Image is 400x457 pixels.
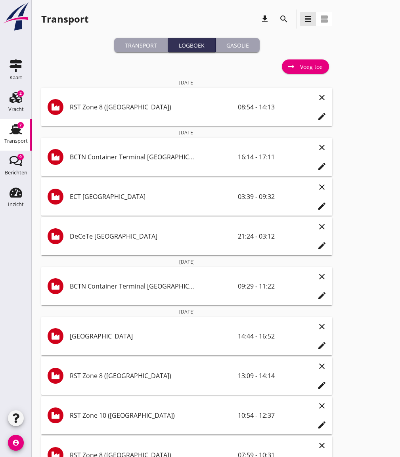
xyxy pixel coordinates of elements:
span: DeCeTe [GEOGRAPHIC_DATA] [70,231,157,241]
div: Vracht [8,107,24,112]
span: BCTN Container Terminal [GEOGRAPHIC_DATA] [70,152,195,162]
div: Logboek [171,41,212,50]
div: Inzicht [8,202,24,207]
i: edit [317,241,327,250]
div: 21:24 - 03:12 [238,227,275,246]
i: view_headline [303,14,313,24]
i: edit [317,381,327,390]
span: [GEOGRAPHIC_DATA] [70,331,144,341]
div: 14:44 - 16:52 [238,327,275,346]
i: edit [317,201,327,211]
i: download [260,14,270,24]
i: close [317,93,327,102]
div: 2 [17,90,24,97]
div: Voeg toe [288,62,323,71]
span: RST Zone 8 ([GEOGRAPHIC_DATA]) [70,102,171,112]
span: RST Zone 8 ([GEOGRAPHIC_DATA]) [70,371,171,381]
div: 03:39 - 09:32 [238,187,275,206]
i: close [317,143,327,152]
i: close [317,322,327,331]
i: close [317,222,327,231]
div: 16:14 - 17:11 [238,147,275,166]
i: close [317,182,327,192]
div: Transport [41,13,88,25]
i: edit [317,341,327,350]
i: close [317,272,327,281]
div: 10:54 - 12:37 [238,406,275,425]
span: [DATE] [41,258,332,266]
div: Transport [117,41,165,50]
i: account_circle [8,435,24,451]
i: edit [317,112,327,121]
span: [DATE] [41,308,332,316]
i: edit [317,162,327,171]
i: search [279,14,289,24]
div: Transport [4,138,28,143]
div: 7 [17,122,24,128]
a: Voeg toe [282,59,329,74]
i: edit [317,420,327,430]
i: edit [317,291,327,300]
span: RST Zone 10 ([GEOGRAPHIC_DATA]) [70,411,175,420]
span: [DATE] [41,129,332,136]
button: Transport [114,38,168,52]
span: BCTN Container Terminal [GEOGRAPHIC_DATA] [70,281,195,291]
div: Gasolie [219,41,256,50]
i: view_agenda [320,14,329,24]
div: Kaart [10,75,22,80]
i: close [317,361,327,371]
div: 9 [17,154,24,160]
div: 08:54 - 14:13 [238,98,275,117]
div: 13:09 - 14:14 [238,366,275,385]
i: close [317,441,327,450]
span: [DATE] [41,79,332,86]
button: Logboek [168,38,216,52]
div: 09:29 - 11:22 [238,277,275,296]
div: Berichten [5,170,27,175]
i: close [317,401,327,411]
img: logo-small.a267ee39.svg [2,2,30,31]
button: Gasolie [216,38,260,52]
span: ECT [GEOGRAPHIC_DATA] [70,192,145,201]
